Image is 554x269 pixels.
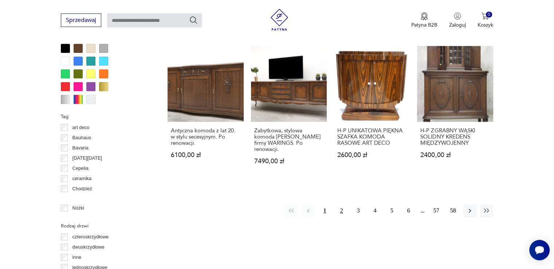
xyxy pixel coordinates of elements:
h3: Antyczna komoda z lat 20. w stylu secesyjnym. Po renowacji. [171,128,240,146]
p: art deco [72,124,90,132]
button: 5 [385,204,398,217]
p: inne [72,253,82,261]
p: Ćmielów [72,195,91,203]
p: Koszyk [478,22,493,28]
p: Rodzaj drzwi [61,222,150,230]
button: 4 [369,204,382,217]
img: Patyna - sklep z meblami i dekoracjami vintage [268,9,290,31]
a: Ikona medaluPatyna B2B [411,12,437,28]
p: Tag [61,113,150,121]
img: Ikonka użytkownika [454,12,461,20]
a: Zabytkowa, stylowa komoda ludwik firmy WARINGS. Po renowacji.Zabytkowa, stylowa komoda [PERSON_NA... [251,46,327,179]
p: ceramika [72,175,92,183]
p: Bavaria [72,144,89,152]
p: Chodzież [72,185,92,193]
button: 58 [447,204,460,217]
a: H-P ZGRABNY WĄSKI SOLIDNY KREDENS MIĘDZYWOJENNYH-P ZGRABNY WĄSKI SOLIDNY KREDENS MIĘDZYWOJENNY240... [417,46,493,179]
div: 0 [486,12,492,18]
p: Zaloguj [449,22,466,28]
button: 1 [318,204,331,217]
h3: H-P UNIKATOWA PIĘKNA SZAFKA KOMODA RASOWE ART DECO [337,128,406,146]
p: Cepelia [72,164,89,172]
p: 7490,00 zł [254,158,323,164]
button: Patyna B2B [411,12,437,28]
button: Zaloguj [449,12,466,28]
p: czteroskrzydłowe [72,233,109,241]
p: Bauhaus [72,134,91,142]
p: 6100,00 zł [171,152,240,158]
h3: Zabytkowa, stylowa komoda [PERSON_NAME] firmy WARINGS. Po renowacji. [254,128,323,152]
button: 57 [430,204,443,217]
p: dwuskrzydłowe [72,243,105,251]
a: H-P UNIKATOWA PIĘKNA SZAFKA KOMODA RASOWE ART DECOH-P UNIKATOWA PIĘKNA SZAFKA KOMODA RASOWE ART D... [334,46,410,179]
img: Ikona koszyka [482,12,489,20]
button: 0Koszyk [478,12,493,28]
h3: H-P ZGRABNY WĄSKI SOLIDNY KREDENS MIĘDZYWOJENNY [420,128,490,146]
a: Sprzedawaj [61,18,101,23]
p: 2400,00 zł [420,152,490,158]
iframe: Smartsupp widget button [529,240,550,260]
button: Sprzedawaj [61,13,101,27]
button: 6 [402,204,415,217]
button: 2 [335,204,348,217]
a: Antyczna komoda z lat 20. w stylu secesyjnym. Po renowacji.Antyczna komoda z lat 20. w stylu sece... [168,46,243,179]
p: 2600,00 zł [337,152,406,158]
p: [DATE][DATE] [72,154,102,162]
button: 3 [352,204,365,217]
p: Patyna B2B [411,22,437,28]
button: Szukaj [189,16,198,24]
img: Ikona medalu [421,12,428,20]
p: Nóżki [72,204,85,212]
